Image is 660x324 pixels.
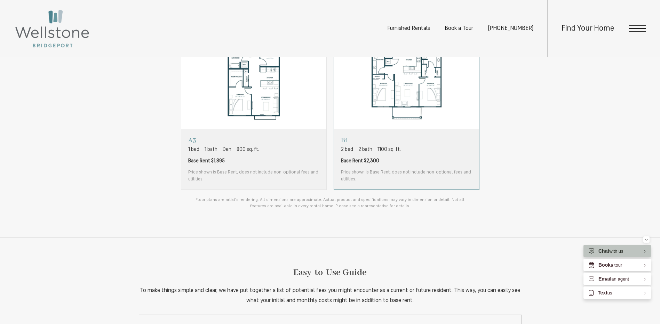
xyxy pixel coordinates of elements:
span: 2 bath [358,146,372,153]
p: A3 [188,136,319,145]
p: Floor plans are artist's rendering. All dimensions are approximate. Actual product and specificat... [191,197,469,209]
span: Den [223,146,231,153]
span: 1 bath [205,146,217,153]
h5: Easy-to-Use Guide [139,265,522,280]
span: Price shown is Base Rent, does not include non-optional fees and utilities. [188,169,319,183]
button: Open Menu [629,25,646,32]
a: Find Your Home [562,25,614,33]
span: 800 sq. ft. [237,146,259,153]
span: 1100 sq. ft. [377,146,401,153]
span: Base Rent $1,895 [188,157,225,165]
span: Price shown is Base Rent, does not include non-optional fees and utilities. [341,169,472,183]
img: B1 - 2 bedroom floorplan layout with 2 bathrooms and 1100 square feet [334,38,479,129]
img: A3 - 1 bedroom floorplan layout with 1 bathroom and 800 square feet [181,38,326,129]
a: Book a Tour [445,26,473,31]
span: Base Rent $2,300 [341,157,379,165]
img: Wellstone [14,9,90,49]
span: [PHONE_NUMBER] [488,26,533,31]
span: 2 bed [341,146,353,153]
p: B1 [341,136,472,145]
span: 1 bed [188,146,199,153]
a: View floorplan A3 [181,38,327,190]
p: To make things simple and clear, we have put together a list of potential fees you might encounte... [139,286,522,306]
a: View floorplan B1 [334,38,479,190]
a: Furnished Rentals [387,26,430,31]
a: Call us at (253) 400-3144 [488,26,533,31]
